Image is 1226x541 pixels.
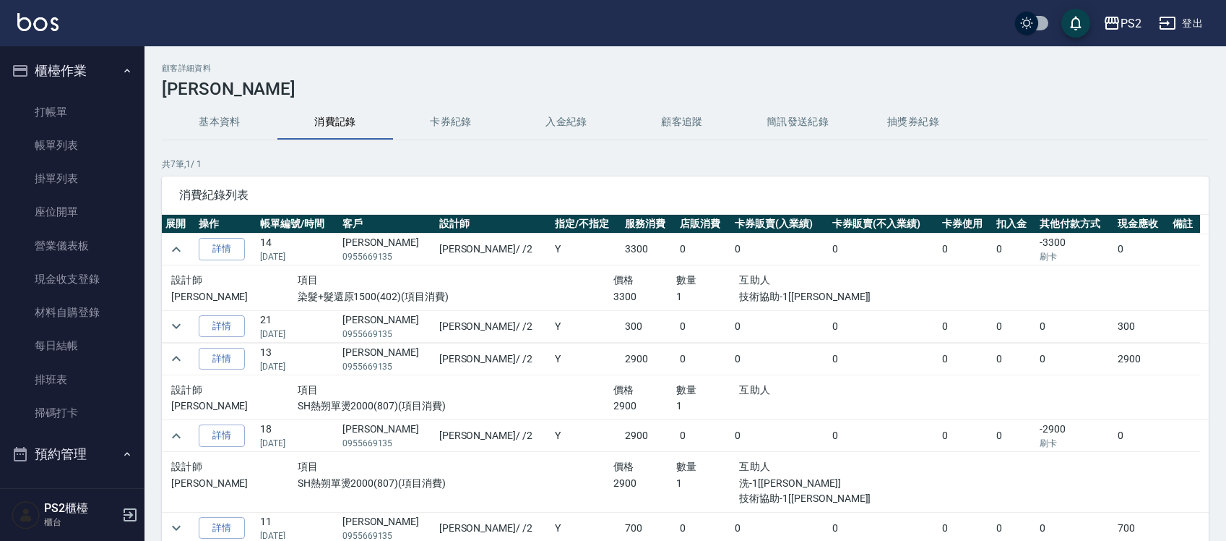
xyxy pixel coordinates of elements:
[676,289,739,304] p: 1
[676,215,731,234] th: 店販消費
[256,234,339,265] td: 14
[6,363,139,396] a: 排班表
[621,420,676,452] td: 2900
[256,420,339,452] td: 18
[260,328,335,341] p: [DATE]
[676,420,731,452] td: 0
[436,215,551,234] th: 設計師
[1153,10,1209,37] button: 登出
[1036,234,1114,265] td: -3300
[171,274,202,286] span: 設計師
[676,461,697,472] span: 數量
[162,64,1209,73] h2: 顧客詳細資料
[44,501,118,516] h5: PS2櫃檯
[1114,215,1169,234] th: 現金應收
[993,420,1036,452] td: 0
[613,476,676,491] p: 2900
[165,348,187,370] button: expand row
[551,420,622,452] td: Y
[179,188,1191,203] span: 消費紀錄列表
[1097,9,1147,38] button: PS2
[551,234,622,265] td: Y
[676,384,697,396] span: 數量
[339,215,436,234] th: 客戶
[1061,9,1090,38] button: save
[624,105,740,140] button: 顧客追蹤
[1169,215,1201,234] th: 備註
[6,95,139,129] a: 打帳單
[993,310,1036,342] td: 0
[676,343,731,375] td: 0
[739,289,928,304] p: 技術協助-1[[PERSON_NAME]]
[298,476,613,491] p: SH熱朔單燙2000(807)(項目消費)
[6,296,139,329] a: 材料自購登錄
[1114,310,1169,342] td: 300
[162,79,1209,99] h3: [PERSON_NAME]
[1040,437,1110,450] p: 刷卡
[256,215,339,234] th: 帳單編號/時間
[855,105,971,140] button: 抽獎券紀錄
[6,162,139,195] a: 掛單列表
[739,461,770,472] span: 互助人
[342,360,432,373] p: 0955669135
[260,360,335,373] p: [DATE]
[1114,420,1169,452] td: 0
[171,476,298,491] p: [PERSON_NAME]
[339,420,436,452] td: [PERSON_NAME]
[199,425,245,447] a: 詳情
[829,310,938,342] td: 0
[676,399,739,414] p: 1
[938,234,993,265] td: 0
[731,234,829,265] td: 0
[938,310,993,342] td: 0
[551,215,622,234] th: 指定/不指定
[1040,250,1110,263] p: 刷卡
[17,13,59,31] img: Logo
[342,437,432,450] p: 0955669135
[938,215,993,234] th: 卡券使用
[1121,14,1141,33] div: PS2
[171,289,298,304] p: [PERSON_NAME]
[829,343,938,375] td: 0
[298,384,319,396] span: 項目
[938,420,993,452] td: 0
[739,274,770,286] span: 互助人
[256,310,339,342] td: 21
[6,229,139,263] a: 營業儀表板
[509,105,624,140] button: 入金紀錄
[339,234,436,265] td: [PERSON_NAME]
[171,461,202,472] span: 設計師
[6,479,139,512] a: 預約管理
[1036,215,1114,234] th: 其他付款方式
[1114,234,1169,265] td: 0
[551,343,622,375] td: Y
[6,396,139,430] a: 掃碼打卡
[12,500,40,529] img: Person
[829,234,938,265] td: 0
[199,517,245,540] a: 詳情
[256,343,339,375] td: 13
[551,310,622,342] td: Y
[298,461,319,472] span: 項目
[6,329,139,362] a: 每日結帳
[342,250,432,263] p: 0955669135
[6,435,139,473] button: 預約管理
[260,250,335,263] p: [DATE]
[613,384,634,396] span: 價格
[676,274,697,286] span: 數量
[339,310,436,342] td: [PERSON_NAME]
[339,343,436,375] td: [PERSON_NAME]
[731,420,829,452] td: 0
[993,234,1036,265] td: 0
[1036,343,1114,375] td: 0
[993,343,1036,375] td: 0
[277,105,393,140] button: 消費記錄
[162,105,277,140] button: 基本資料
[342,328,432,341] p: 0955669135
[6,195,139,229] a: 座位開單
[165,425,187,447] button: expand row
[195,215,256,234] th: 操作
[621,310,676,342] td: 300
[829,215,938,234] th: 卡券販賣(不入業績)
[613,461,634,472] span: 價格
